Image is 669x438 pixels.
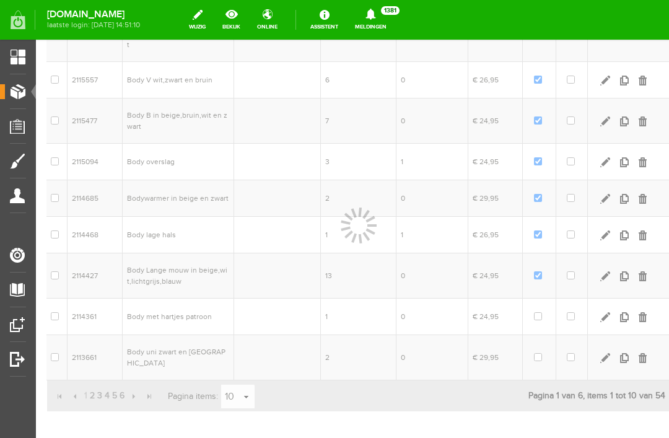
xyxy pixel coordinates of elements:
a: Meldingen1381 [348,6,394,33]
a: Assistent [303,6,346,33]
strong: [DOMAIN_NAME] [47,11,140,18]
span: 1381 [381,6,400,15]
span: laatste login: [DATE] 14:51:10 [47,22,140,28]
a: wijzig [181,6,213,33]
a: online [250,6,285,33]
a: bekijk [215,6,248,33]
